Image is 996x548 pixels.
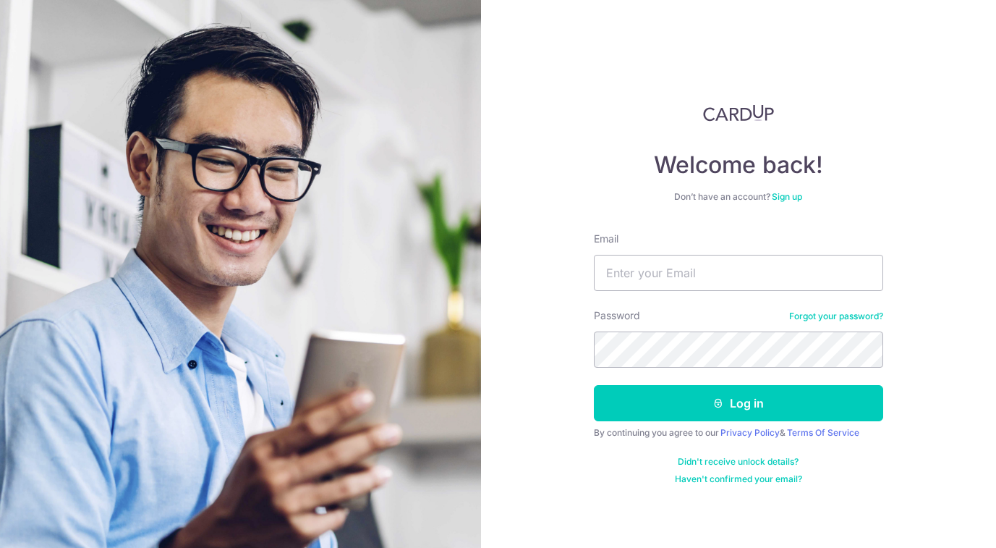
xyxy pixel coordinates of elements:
[594,308,640,323] label: Password
[675,473,802,485] a: Haven't confirmed your email?
[787,427,859,438] a: Terms Of Service
[678,456,799,468] a: Didn't receive unlock details?
[720,427,780,438] a: Privacy Policy
[594,427,883,439] div: By continuing you agree to our &
[594,232,618,246] label: Email
[594,255,883,291] input: Enter your Email
[594,151,883,180] h4: Welcome back!
[703,104,774,122] img: CardUp Logo
[594,191,883,203] div: Don’t have an account?
[594,385,883,421] button: Log in
[789,311,883,322] a: Forgot your password?
[772,191,802,202] a: Sign up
